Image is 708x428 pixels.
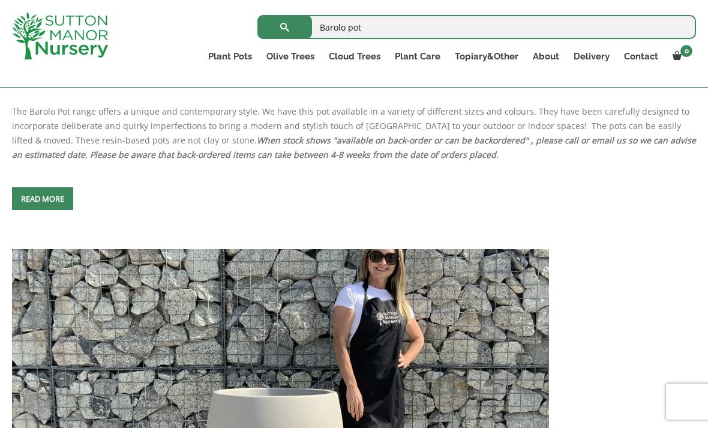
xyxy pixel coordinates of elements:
a: About [526,48,566,65]
em: When stock shows "available on back-order or can be backordered" , please call or email us so we ... [12,134,696,160]
a: 0 [665,48,696,65]
a: Plant Care [388,48,448,65]
a: Plant Pots [201,48,259,65]
a: Cloud Trees [322,48,388,65]
a: Read more [12,187,73,210]
span: 0 [680,45,692,57]
a: Topiary&Other [448,48,526,65]
a: Contact [617,48,665,65]
a: Delivery [566,48,617,65]
a: Olive Trees [259,48,322,65]
a: The Barolo Pot 65 Colour Champagne (Resin) [12,372,549,383]
img: logo [12,12,108,59]
div: The Barolo Pot range offers a unique and contemporary style. We have this pot available in a vari... [12,28,696,162]
input: Search... [257,15,696,39]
